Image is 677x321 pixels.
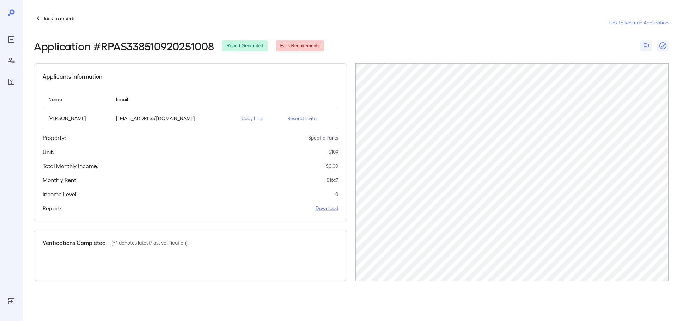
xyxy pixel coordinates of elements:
h5: Monthly Rent: [43,176,78,184]
p: [PERSON_NAME] [48,115,105,122]
h2: Application # RPAS338510920251008 [34,39,214,52]
div: FAQ [6,76,17,87]
div: Reports [6,34,17,45]
h5: Unit: [43,148,54,156]
p: Resend Invite [287,115,333,122]
p: Back to reports [42,15,75,22]
a: Link to Resman Application [609,19,669,26]
h5: Applicants Information [43,72,102,81]
div: Log Out [6,296,17,307]
button: Flag Report [640,40,652,51]
span: Report Generated [222,43,267,49]
h5: Property: [43,134,66,142]
h5: Total Monthly Income: [43,162,98,170]
p: Copy Link [241,115,276,122]
p: 0 [335,191,338,198]
a: Download [316,205,338,212]
p: $ 1667 [327,177,338,184]
table: simple table [43,89,338,128]
h5: Verifications Completed [43,239,106,247]
th: Email [110,89,236,109]
span: Fails Requirements [276,43,324,49]
p: [EMAIL_ADDRESS][DOMAIN_NAME] [116,115,230,122]
th: Name [43,89,110,109]
button: Close Report [657,40,669,51]
p: $ 0.00 [326,162,338,169]
p: (** denotes latest/last verification) [111,239,188,246]
h5: Report: [43,204,61,212]
p: 5109 [329,148,338,155]
p: Spectra Parks [308,134,338,141]
h5: Income Level: [43,190,78,198]
div: Manage Users [6,55,17,66]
